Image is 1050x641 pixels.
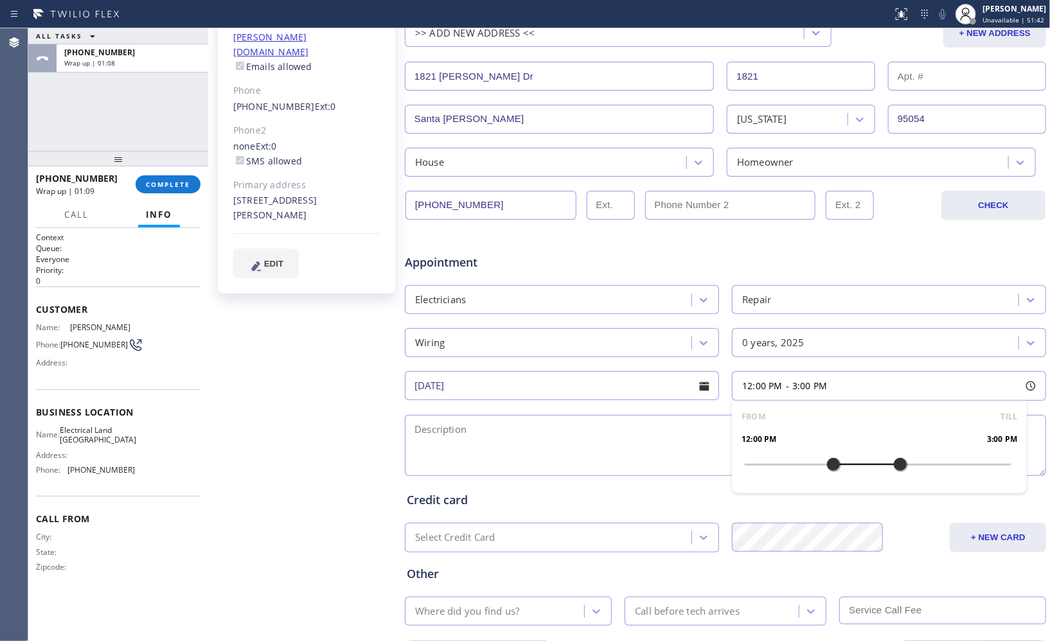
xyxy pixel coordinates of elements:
[635,604,740,619] div: Call before tech arrives
[742,380,783,392] span: 12:00 PM
[826,191,874,220] input: Ext. 2
[36,186,94,197] span: Wrap up | 01:09
[737,112,787,127] div: [US_STATE]
[67,465,135,475] span: [PHONE_NUMBER]
[792,380,827,392] span: 3:00 PM
[138,202,180,227] button: Info
[888,62,1047,91] input: Apt. #
[737,155,794,170] div: Homeowner
[315,100,336,112] span: Ext: 0
[405,62,714,91] input: Address
[233,83,380,98] div: Phone
[36,172,118,184] span: [PHONE_NUMBER]
[36,322,70,332] span: Name:
[742,335,805,350] div: 0 years, 2025
[950,523,1046,552] button: + NEW CARD
[36,31,82,40] span: ALL TASKS
[60,425,136,445] span: Electrical Land [GEOGRAPHIC_DATA]
[233,16,312,58] a: [EMAIL_ADDRESS][PERSON_NAME][DOMAIN_NAME]
[36,513,200,525] span: Call From
[36,276,200,286] p: 0
[36,532,70,541] span: City:
[36,303,200,315] span: Customer
[36,465,67,475] span: Phone:
[36,562,70,572] span: Zipcode:
[36,254,200,265] p: Everyone
[587,191,635,220] input: Ext.
[146,209,172,220] span: Info
[57,202,96,227] button: Call
[407,491,1044,509] div: Credit card
[233,178,380,193] div: Primary address
[236,156,244,164] input: SMS allowed
[645,191,816,220] input: Phone Number 2
[70,322,134,332] span: [PERSON_NAME]
[405,371,719,400] input: - choose date -
[727,62,875,91] input: Street #
[934,5,952,23] button: Mute
[415,26,535,40] div: >> ADD NEW ADDRESS <<
[233,155,302,167] label: SMS allowed
[405,105,714,134] input: City
[742,292,771,307] div: Repair
[64,58,115,67] span: Wrap up | 01:08
[36,358,70,367] span: Address:
[36,340,60,349] span: Phone:
[28,28,108,44] button: ALL TASKS
[415,155,444,170] div: House
[256,140,277,152] span: Ext: 0
[888,105,1047,134] input: ZIP
[36,243,200,254] h2: Queue:
[64,209,89,220] span: Call
[405,191,576,220] input: Phone Number
[60,340,128,349] span: [PHONE_NUMBER]
[987,433,1017,446] span: 3:00 PM
[983,3,1046,14] div: [PERSON_NAME]
[415,604,519,619] div: Where did you find us?
[415,335,445,350] div: Wiring
[233,123,380,138] div: Phone2
[64,47,135,58] span: [PHONE_NUMBER]
[36,430,60,439] span: Name:
[36,265,200,276] h2: Priority:
[415,531,495,545] div: Select Credit Card
[233,100,315,112] a: [PHONE_NUMBER]
[36,406,200,418] span: Business location
[36,232,200,243] h1: Context
[233,193,380,223] div: [STREET_ADDRESS][PERSON_NAME]
[786,380,789,392] span: -
[742,433,777,446] span: 12:00 PM
[146,180,190,189] span: COMPLETE
[233,60,312,73] label: Emails allowed
[415,292,466,307] div: Electricians
[233,249,299,278] button: EDIT
[407,565,1044,583] div: Other
[941,191,1046,220] button: CHECK
[264,259,283,268] span: EDIT
[742,410,765,423] span: FROM
[405,254,617,271] span: Appointment
[36,547,70,557] span: State:
[1001,410,1018,423] span: TILL
[943,18,1046,48] button: + NEW ADDRESS
[839,597,1046,624] input: Service Call Fee
[236,62,244,70] input: Emails allowed
[983,15,1044,24] span: Unavailable | 51:42
[233,139,380,169] div: none
[36,450,70,460] span: Address:
[136,175,200,193] button: COMPLETE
